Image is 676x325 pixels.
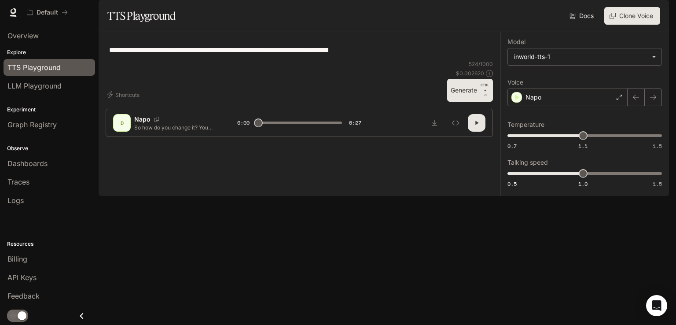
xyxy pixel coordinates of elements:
span: 0:27 [349,118,361,127]
span: 1.1 [578,142,588,150]
div: inworld-tts-1 [514,52,647,61]
p: Default [37,9,58,16]
p: ⏎ [481,82,489,98]
button: Inspect [447,114,464,132]
span: 1.0 [578,180,588,188]
p: Napo [134,115,151,124]
div: D [115,116,129,130]
span: 0.7 [507,142,517,150]
p: 524 / 1000 [469,60,493,68]
div: inworld-tts-1 [508,48,661,65]
span: 0.5 [507,180,517,188]
p: Temperature [507,122,544,128]
p: Napo [525,93,541,102]
a: Docs [568,7,597,25]
p: Model [507,39,525,45]
button: GenerateCTRL +⏎ [447,79,493,102]
p: $ 0.002620 [456,70,484,77]
button: Copy Voice ID [151,117,163,122]
h1: TTS Playground [107,7,176,25]
p: CTRL + [481,82,489,93]
span: 1.5 [653,142,662,150]
p: Talking speed [507,159,548,166]
p: Voice [507,79,523,85]
div: Open Intercom Messenger [646,295,667,316]
button: Shortcuts [106,88,143,102]
button: All workspaces [23,4,72,21]
button: Download audio [426,114,443,132]
span: 1.5 [653,180,662,188]
p: So how do you change it? You start tonight. As you fall asleep, feed your subconscious with pictu... [134,124,216,131]
span: 0:00 [237,118,250,127]
button: Clone Voice [604,7,660,25]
